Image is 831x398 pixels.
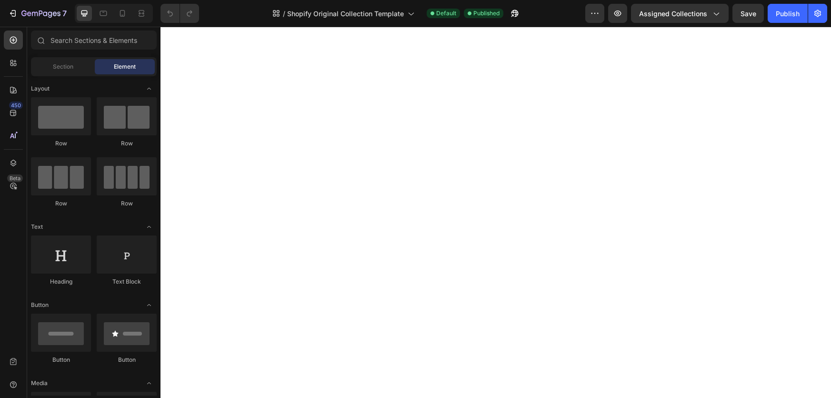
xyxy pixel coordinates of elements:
iframe: Design area [160,27,831,398]
button: Publish [768,4,808,23]
span: Shopify Original Collection Template [287,9,404,19]
span: Toggle open [141,376,157,391]
span: / [283,9,285,19]
button: 7 [4,4,71,23]
div: 450 [9,102,23,109]
div: Row [31,139,91,148]
span: Save [741,10,756,18]
div: Undo/Redo [160,4,199,23]
div: Text Block [97,277,157,286]
span: Published [473,9,500,18]
span: Text [31,223,43,231]
div: Row [31,199,91,208]
button: Save [732,4,764,23]
span: Layout [31,84,50,93]
span: Section [53,62,73,71]
span: Toggle open [141,297,157,313]
div: Button [97,356,157,364]
span: Toggle open [141,219,157,235]
span: Toggle open [141,81,157,96]
span: Default [436,9,456,18]
div: Button [31,356,91,364]
span: Button [31,301,49,309]
p: 7 [62,8,67,19]
div: Beta [7,174,23,182]
input: Search Sections & Elements [31,31,157,50]
div: Row [97,139,157,148]
button: Assigned Collections [631,4,729,23]
div: Publish [776,9,800,19]
div: Heading [31,277,91,286]
span: Element [114,62,136,71]
span: Media [31,379,48,388]
span: Assigned Collections [639,9,707,19]
div: Row [97,199,157,208]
